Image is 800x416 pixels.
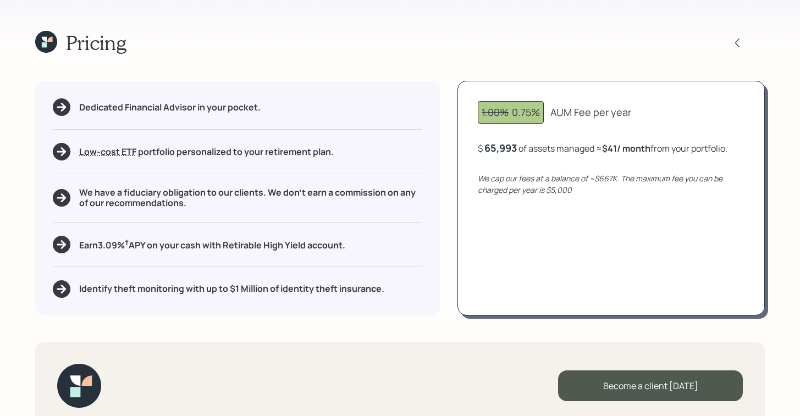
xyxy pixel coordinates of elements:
div: $ of assets managed ≈ from your portfolio . [478,141,727,155]
h5: Earn 3.09 % APY on your cash with Retirable High Yield account. [79,237,345,251]
span: 1.00% [482,106,509,119]
div: 65,993 [484,141,517,154]
h5: We have a fiduciary obligation to our clients. We don't earn a commission on any of our recommend... [79,187,422,208]
b: $41 / month [602,142,650,154]
i: We cap our fees at a balance of ~$667K. The maximum fee you can be charged per year is $5,000 [478,173,722,195]
h1: Pricing [66,31,126,54]
div: AUM Fee per year [550,105,631,120]
div: Become a client [DATE] [558,370,743,401]
div: 0.75% [482,105,540,120]
h5: portfolio personalized to your retirement plan. [79,147,334,157]
sup: † [125,237,129,247]
span: Low-cost ETF [79,146,136,158]
h5: Identify theft monitoring with up to $1 Million of identity theft insurance. [79,284,384,294]
h5: Dedicated Financial Advisor in your pocket. [79,102,261,113]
